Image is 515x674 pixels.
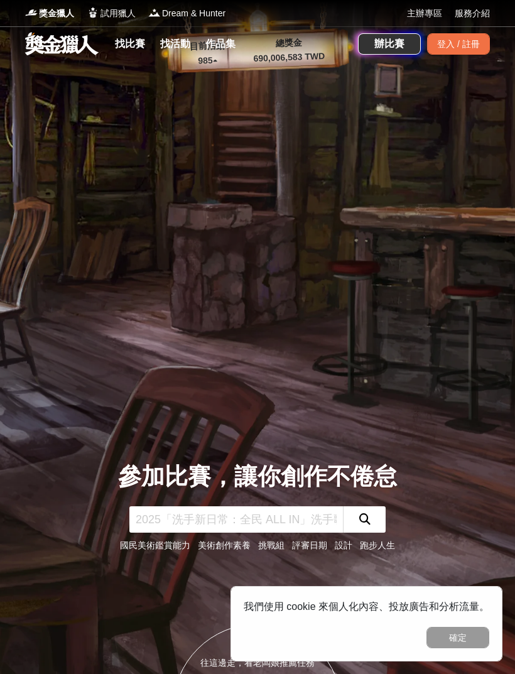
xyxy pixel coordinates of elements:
a: 找活動 [155,35,195,53]
a: 主辦專區 [407,7,442,20]
span: 我們使用 cookie 來個人化內容、投放廣告和分析流量。 [244,601,489,612]
a: 辦比賽 [358,33,421,55]
input: 2025「洗手新日常：全民 ALL IN」洗手歌全台徵選 [129,506,343,533]
a: Logo試用獵人 [87,7,136,20]
div: 往這邊走，看老闆娘推薦任務 [173,656,342,670]
a: 服務介紹 [455,7,490,20]
a: 跑步人生 [360,540,395,550]
p: 690,006,583 TWD [232,49,346,66]
img: Logo [148,6,161,19]
p: 985 ▴ [182,53,233,68]
div: 參加比賽，讓你創作不倦怠 [118,459,397,494]
img: Logo [25,6,38,19]
span: 獎金獵人 [39,7,74,20]
div: 登入 / 註冊 [427,33,490,55]
a: 美術創作素養 [198,540,251,550]
a: 挑戰組 [258,540,285,550]
a: LogoDream & Hunter [148,7,225,20]
span: Dream & Hunter [162,7,225,20]
a: 作品集 [200,35,241,53]
button: 確定 [426,627,489,648]
a: 國民美術鑑賞能力 [120,540,190,550]
img: Logo [87,6,99,19]
a: 設計 [335,540,352,550]
a: 找比賽 [110,35,150,53]
a: 評審日期 [292,540,327,550]
a: Logo獎金獵人 [25,7,74,20]
span: 試用獵人 [100,7,136,20]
